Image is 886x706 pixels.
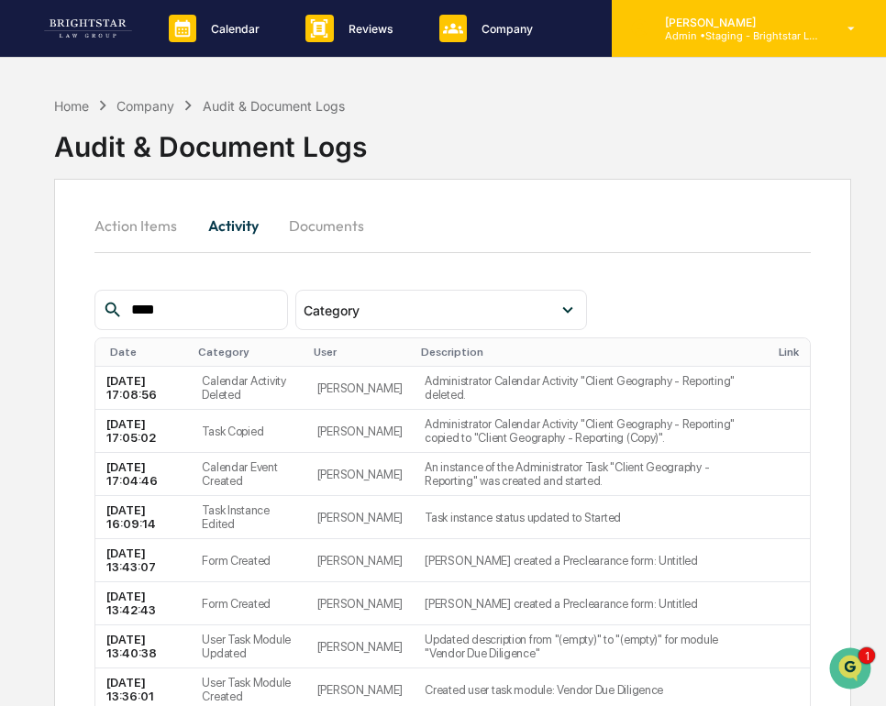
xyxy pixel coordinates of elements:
td: Administrator Calendar Activity "Client Geography - Reporting" deleted. [414,367,764,410]
td: Form Created [191,539,305,582]
button: Activity [192,204,274,248]
td: [PERSON_NAME] [306,453,415,496]
div: Home [54,98,89,114]
span: [PERSON_NAME] [57,249,149,264]
td: Task instance status updated to Started [414,496,764,539]
div: 🔎 [18,412,33,426]
p: Reviews [334,22,403,36]
div: Link [779,346,803,359]
td: [PERSON_NAME] [306,367,415,410]
img: 1746055101610-c473b297-6a78-478c-a979-82029cc54cd1 [18,140,51,173]
span: Data Lookup [37,410,116,428]
p: Company [467,22,542,36]
p: How can we help? [18,39,334,68]
td: Form Created [191,582,305,625]
td: An instance of the Administrator Task "Client Geography - Reporting" was created and started. [414,453,764,496]
div: Audit & Document Logs [54,116,367,163]
button: Start new chat [312,146,334,168]
span: Attestations [151,375,227,393]
div: We're available if you need us! [83,159,252,173]
span: [PERSON_NAME] [57,299,149,314]
img: 8933085812038_c878075ebb4cc5468115_72.jpg [39,140,72,173]
td: Task Instance Edited [191,496,305,539]
td: [DATE] 17:05:02 [95,410,191,453]
span: [DATE] [162,249,200,264]
td: [DATE] 13:42:43 [95,582,191,625]
td: [DATE] 17:04:46 [95,453,191,496]
td: Calendar Event Created [191,453,305,496]
div: Audit & Document Logs [203,98,345,114]
span: [DATE] [162,299,200,314]
span: • [152,299,159,314]
span: Preclearance [37,375,118,393]
td: [PERSON_NAME] [306,539,415,582]
div: Category [198,346,298,359]
a: 🗄️Attestations [126,368,235,401]
td: User Task Module Updated [191,625,305,668]
button: See all [284,200,334,222]
div: 🖐️ [18,377,33,392]
div: User [314,346,407,359]
td: [DATE] 13:40:38 [95,625,191,668]
td: Administrator Calendar Activity "Client Geography - Reporting" copied to "Client Geography - Repo... [414,410,764,453]
span: • [152,249,159,264]
td: [PERSON_NAME] created a Preclearance form: Untitled [414,539,764,582]
td: [PERSON_NAME] [306,496,415,539]
div: Start new chat [83,140,301,159]
div: 🗄️ [133,377,148,392]
a: Powered byPylon [129,454,222,469]
div: Description [421,346,757,359]
img: logo [44,19,132,38]
span: Pylon [183,455,222,469]
iframe: Open customer support [827,645,877,695]
td: [DATE] 17:08:56 [95,367,191,410]
td: Updated description from "(empty)" to "(empty)" for module "Vendor Due Diligence" [414,625,764,668]
td: [DATE] 13:43:07 [95,539,191,582]
a: 🖐️Preclearance [11,368,126,401]
button: Documents [274,204,379,248]
p: Calendar [196,22,269,36]
td: Task Copied [191,410,305,453]
td: [PERSON_NAME] [306,410,415,453]
td: [DATE] 16:09:14 [95,496,191,539]
a: 🔎Data Lookup [11,403,123,436]
div: Past conversations [18,204,123,218]
div: Company [116,98,174,114]
td: [PERSON_NAME] created a Preclearance form: Untitled [414,582,764,625]
img: 1746055101610-c473b297-6a78-478c-a979-82029cc54cd1 [37,250,51,265]
img: Cece Ferraez [18,281,48,311]
td: [PERSON_NAME] [306,625,415,668]
td: [PERSON_NAME] [306,582,415,625]
button: Action Items [94,204,192,248]
span: Category [304,303,360,318]
div: secondary tabs example [94,204,810,248]
p: Admin • Staging - Brightstar Law Group [650,29,821,42]
p: [PERSON_NAME] [650,16,821,29]
div: Date [110,346,183,359]
td: Calendar Activity Deleted [191,367,305,410]
img: Mark Michael Astarita [18,232,48,261]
